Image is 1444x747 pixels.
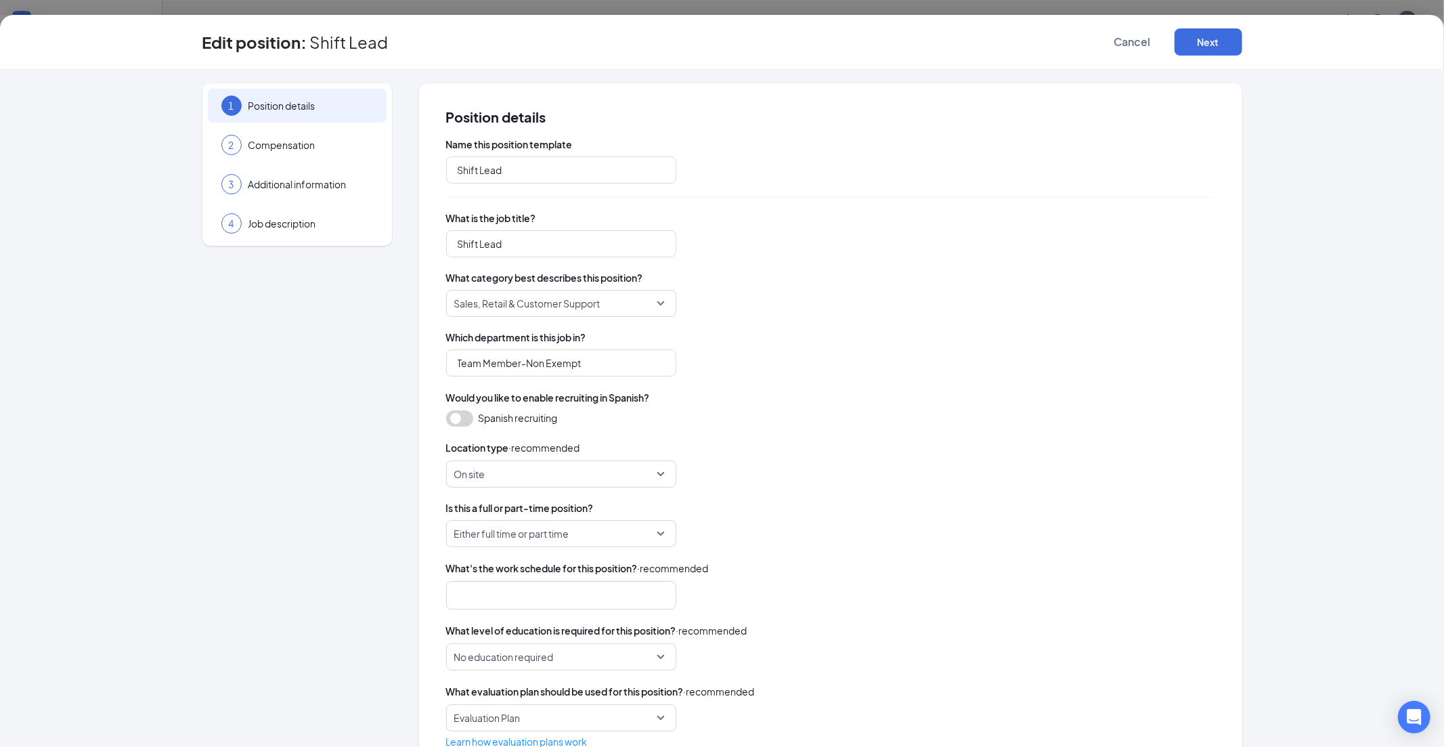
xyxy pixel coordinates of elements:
[446,137,1215,151] span: Name this position template
[446,561,638,576] span: What's the work schedule for this position?
[479,410,558,425] span: Spanish recruiting
[229,99,234,112] span: 1
[1398,701,1430,733] div: Open Intercom Messenger
[229,217,234,230] span: 4
[229,177,234,191] span: 3
[454,461,485,487] span: On site
[446,110,1215,124] span: Position details
[454,644,554,670] span: No education required
[1099,28,1166,56] button: Cancel
[248,177,373,191] span: Additional information
[446,684,684,699] span: What evaluation plan should be used for this position?
[202,30,307,54] h3: Edit position :
[454,705,521,731] span: Evaluation Plan
[229,138,234,152] span: 2
[446,623,676,638] span: What level of education is required for this position?
[638,561,709,576] span: · recommended
[1175,28,1242,56] button: Next
[446,440,509,455] span: Location type
[446,330,1215,344] span: Which department is this job in?
[446,501,1215,515] span: Is this a full or part-time position?
[248,217,373,230] span: Job description
[446,156,676,184] input: Cashier-Region 1, Cashier- Region 2
[454,291,600,316] span: Sales, Retail & Customer Support
[248,99,373,112] span: Position details
[454,521,569,547] span: Either full time or part time
[446,271,1215,284] span: What category best describes this position?
[446,211,1215,225] span: What is the job title?
[310,35,389,49] span: Shift Lead
[248,138,373,152] span: Compensation
[509,440,580,455] span: · recommended
[676,623,747,638] span: · recommended
[446,390,650,405] span: Would you like to enable recruiting in Spanish?
[1114,35,1151,49] span: Cancel
[684,684,755,699] span: · recommended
